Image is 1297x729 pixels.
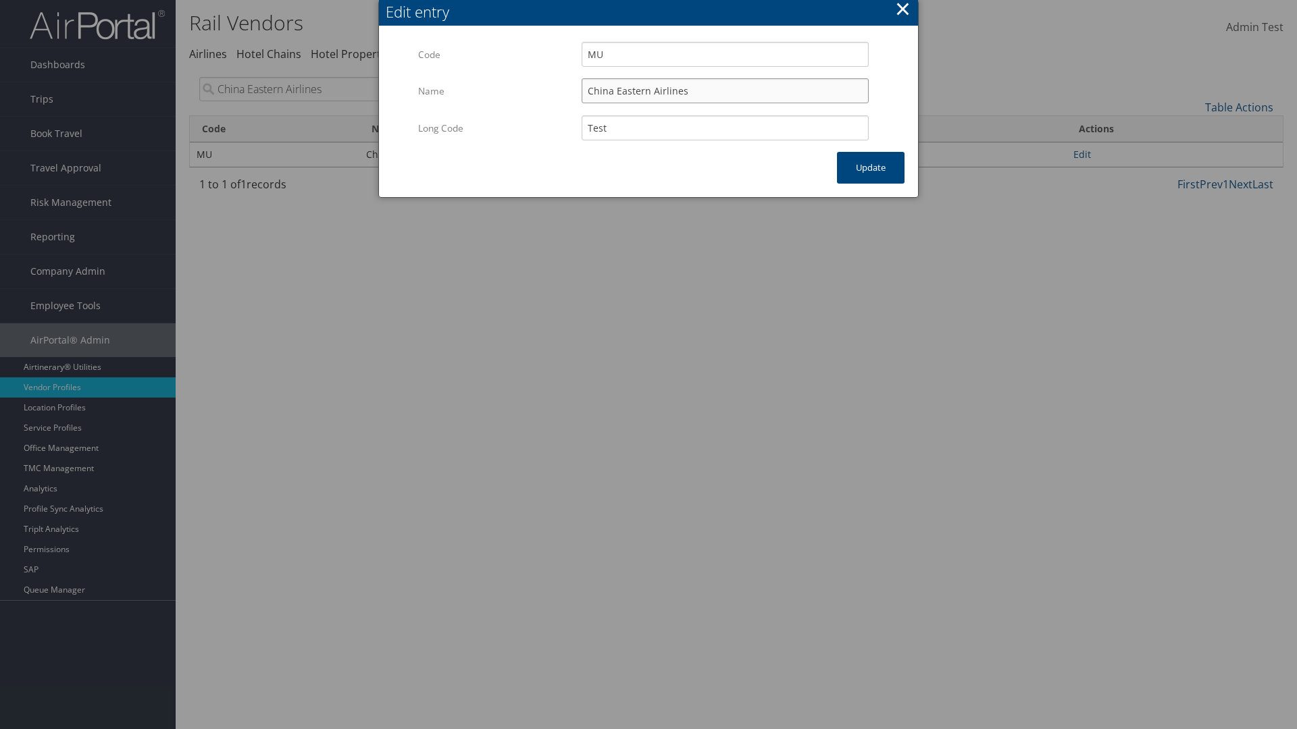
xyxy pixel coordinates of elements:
label: Name [418,78,571,104]
label: Long Code [418,115,571,141]
div: Edit entry [386,1,918,22]
button: Update [837,152,905,184]
label: Code [418,42,571,67]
